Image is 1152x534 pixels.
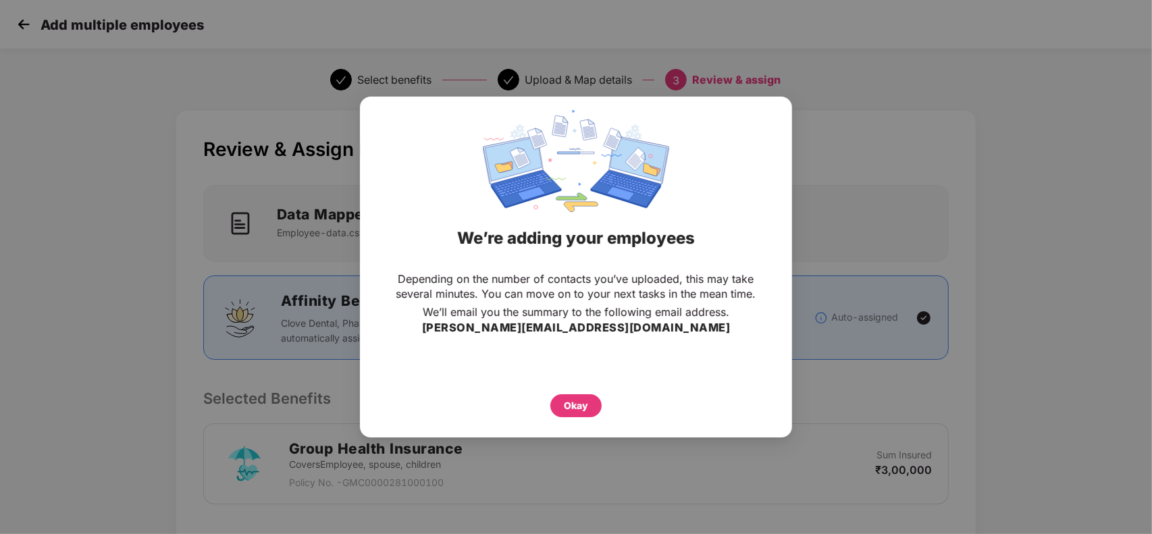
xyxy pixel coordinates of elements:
[564,398,588,413] div: Okay
[483,110,669,212] img: svg+xml;base64,PHN2ZyBpZD0iRGF0YV9zeW5jaW5nIiB4bWxucz0iaHR0cDovL3d3dy53My5vcmcvMjAwMC9zdmciIHdpZH...
[377,212,775,265] div: We’re adding your employees
[387,271,765,301] p: Depending on the number of contacts you’ve uploaded, this may take several minutes. You can move ...
[422,319,731,337] h3: [PERSON_NAME][EMAIL_ADDRESS][DOMAIN_NAME]
[423,304,729,319] p: We’ll email you the summary to the following email address.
